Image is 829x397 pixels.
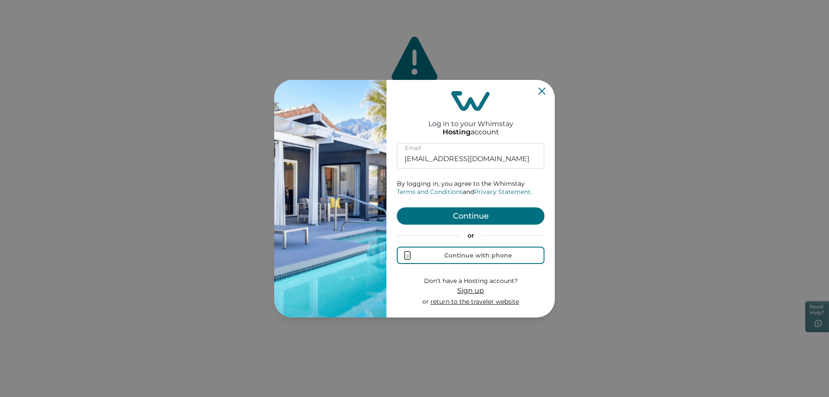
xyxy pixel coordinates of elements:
button: Close [538,88,545,95]
p: By logging in, you agree to the Whimstay and [397,180,544,197]
a: Privacy Statement. [474,188,532,196]
p: Hosting [443,128,471,137]
button: Continue with phone [397,247,544,264]
h2: Log in to your Whimstay [428,111,513,128]
img: auth-banner [274,80,386,318]
p: or [397,232,544,240]
span: Sign up [457,286,484,295]
p: account [443,128,499,137]
img: login-logo [451,91,490,111]
input: Enter your email address [397,143,544,169]
a: Terms and Conditions [397,188,463,196]
p: Don’t have a Hosting account? [422,277,519,286]
button: Continue [397,207,544,225]
div: Continue with phone [444,252,512,259]
p: or [422,298,519,306]
a: return to the traveler website [430,298,519,305]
